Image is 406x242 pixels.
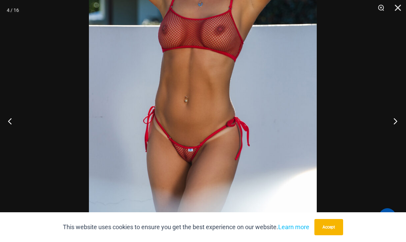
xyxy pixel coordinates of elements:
button: Next [381,104,406,138]
a: Learn more [278,223,309,231]
button: Accept [314,219,343,235]
p: This website uses cookies to ensure you get the best experience on our website. [63,222,309,232]
div: 4 / 16 [7,5,19,15]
